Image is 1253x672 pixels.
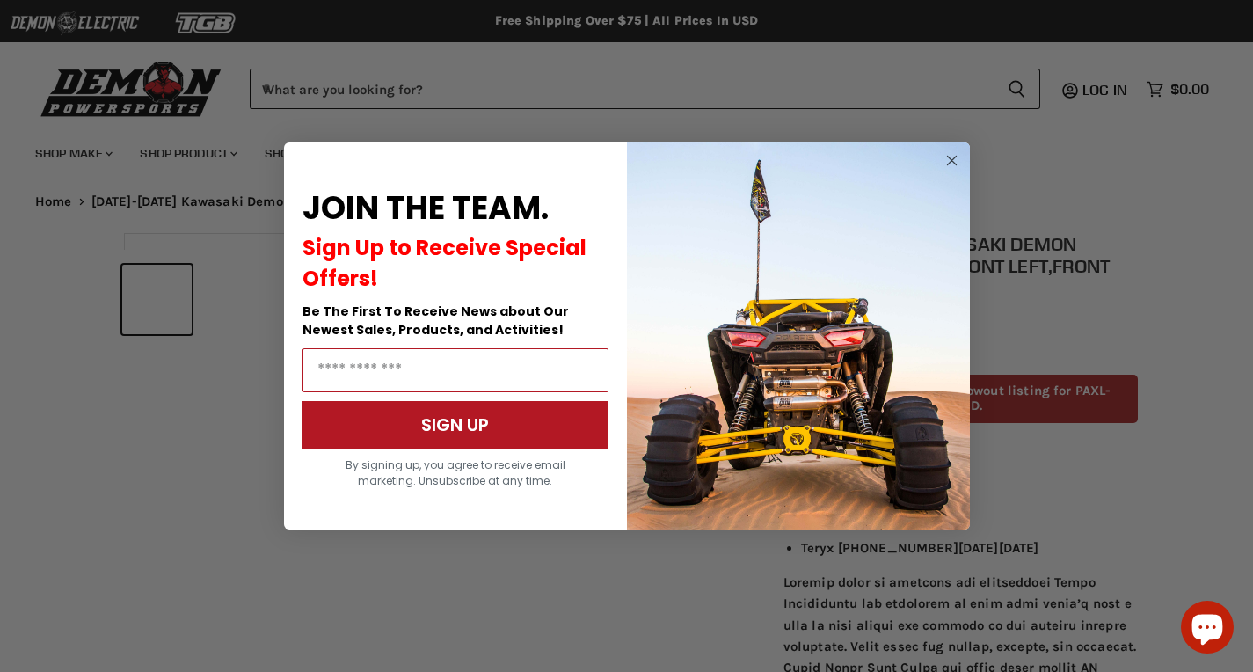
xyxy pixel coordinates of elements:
[302,348,608,392] input: Email Address
[302,186,549,230] span: JOIN THE TEAM.
[941,150,963,172] button: Close dialog
[302,303,569,339] span: Be The First To Receive News about Our Newest Sales, Products, and Activities!
[302,401,608,449] button: SIGN UP
[627,142,970,530] img: a9095488-b6e7-41ba-879d-588abfab540b.jpeg
[302,233,586,293] span: Sign Up to Receive Special Offers!
[1176,601,1239,658] inbox-online-store-chat: Shopify online store chat
[346,457,565,488] span: By signing up, you agree to receive email marketing. Unsubscribe at any time.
